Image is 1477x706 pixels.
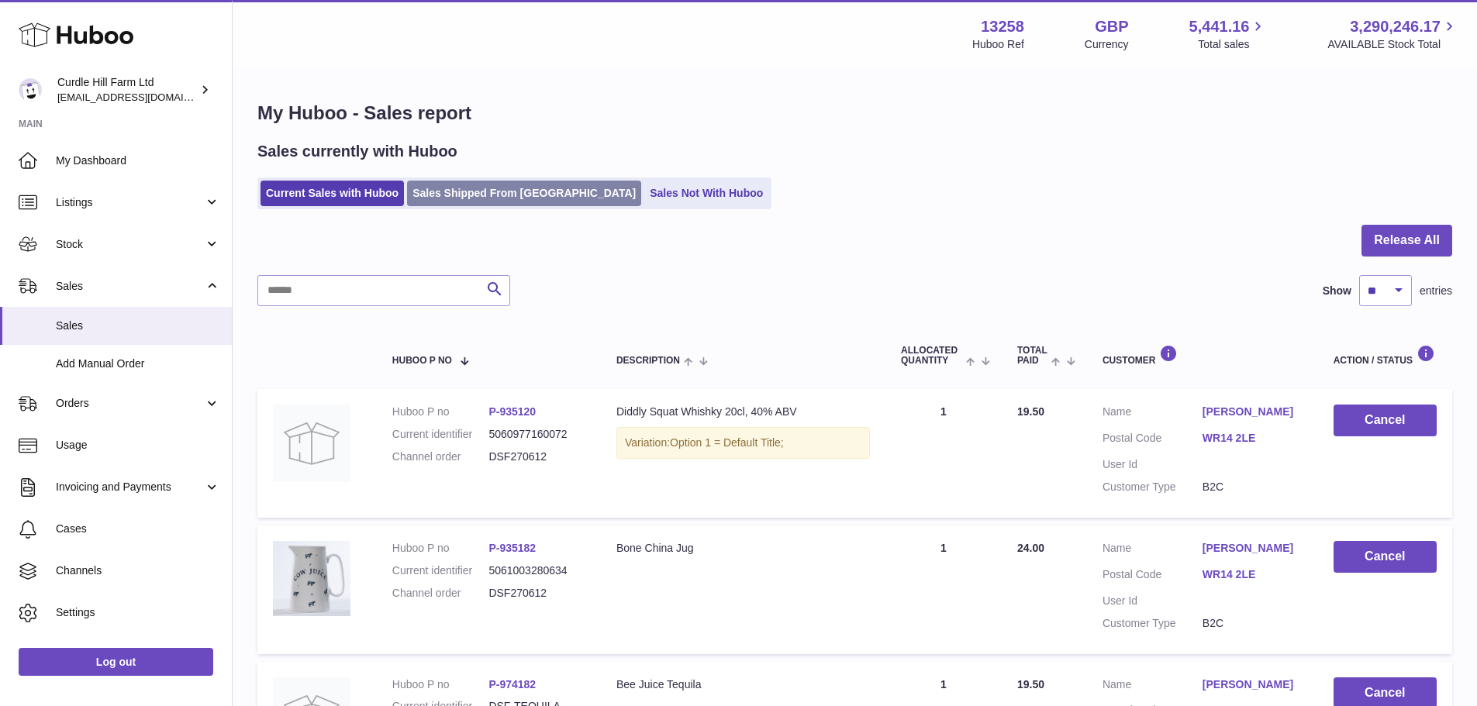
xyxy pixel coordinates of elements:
[57,75,197,105] div: Curdle Hill Farm Ltd
[901,346,962,366] span: ALLOCATED Quantity
[56,563,220,578] span: Channels
[1420,284,1452,298] span: entries
[1103,594,1203,608] dt: User Id
[57,91,228,103] span: [EMAIL_ADDRESS][DOMAIN_NAME]
[56,279,204,294] span: Sales
[56,480,204,494] span: Invoicing and Payments
[1017,678,1044,691] span: 19.50
[1198,37,1267,52] span: Total sales
[1203,616,1303,631] dd: B2C
[56,237,204,252] span: Stock
[56,356,220,371] span: Add Manual Order
[56,522,220,536] span: Cases
[1017,542,1044,554] span: 24.00
[392,541,489,556] dt: Huboo P no
[616,541,870,556] div: Bone China Jug
[616,405,870,419] div: Diddly Squat Whishky 20cl, 40% ABV
[616,677,870,692] div: Bee Juice Tequila
[644,181,768,206] a: Sales Not With Huboo
[1103,431,1203,449] dt: Postal Code
[261,181,404,206] a: Current Sales with Huboo
[56,438,220,453] span: Usage
[257,141,457,162] h2: Sales currently with Huboo
[1103,677,1203,696] dt: Name
[488,563,585,578] dd: 5061003280634
[1203,480,1303,494] dd: B2C
[1350,16,1441,37] span: 3,290,246.17
[407,181,641,206] a: Sales Shipped From [GEOGRAPHIC_DATA]
[670,436,784,449] span: Option 1 = Default Title;
[1327,37,1458,52] span: AVAILABLE Stock Total
[1103,616,1203,631] dt: Customer Type
[56,319,220,333] span: Sales
[616,356,680,366] span: Description
[1334,345,1437,366] div: Action / Status
[885,525,1002,654] td: 1
[273,541,350,616] img: 132581705942502.jpg
[1103,405,1203,423] dt: Name
[56,195,204,210] span: Listings
[488,678,536,691] a: P-974182
[1327,16,1458,52] a: 3,290,246.17 AVAILABLE Stock Total
[392,563,489,578] dt: Current identifier
[1103,345,1303,366] div: Customer
[19,648,213,676] a: Log out
[1203,405,1303,419] a: [PERSON_NAME]
[1103,567,1203,586] dt: Postal Code
[1103,457,1203,472] dt: User Id
[392,427,489,442] dt: Current identifier
[1323,284,1351,298] label: Show
[981,16,1024,37] strong: 13258
[1334,405,1437,436] button: Cancel
[56,153,220,168] span: My Dashboard
[616,427,870,459] div: Variation:
[1361,225,1452,257] button: Release All
[972,37,1024,52] div: Huboo Ref
[1095,16,1128,37] strong: GBP
[1103,480,1203,494] dt: Customer Type
[56,605,220,620] span: Settings
[1103,541,1203,560] dt: Name
[488,405,536,418] a: P-935120
[1085,37,1129,52] div: Currency
[488,586,585,601] dd: DSF270612
[392,449,489,464] dt: Channel order
[1203,677,1303,692] a: [PERSON_NAME]
[488,427,585,442] dd: 5060977160072
[392,405,489,419] dt: Huboo P no
[1017,405,1044,418] span: 19.50
[392,677,489,692] dt: Huboo P no
[1017,346,1047,366] span: Total paid
[1203,431,1303,446] a: WR14 2LE
[392,586,489,601] dt: Channel order
[1334,541,1437,573] button: Cancel
[19,78,42,102] img: internalAdmin-13258@internal.huboo.com
[1189,16,1268,52] a: 5,441.16 Total sales
[273,405,350,482] img: no-photo.jpg
[56,396,204,411] span: Orders
[257,101,1452,126] h1: My Huboo - Sales report
[1189,16,1250,37] span: 5,441.16
[488,542,536,554] a: P-935182
[1203,541,1303,556] a: [PERSON_NAME]
[1203,567,1303,582] a: WR14 2LE
[885,389,1002,518] td: 1
[488,449,585,464] dd: DSF270612
[392,356,452,366] span: Huboo P no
